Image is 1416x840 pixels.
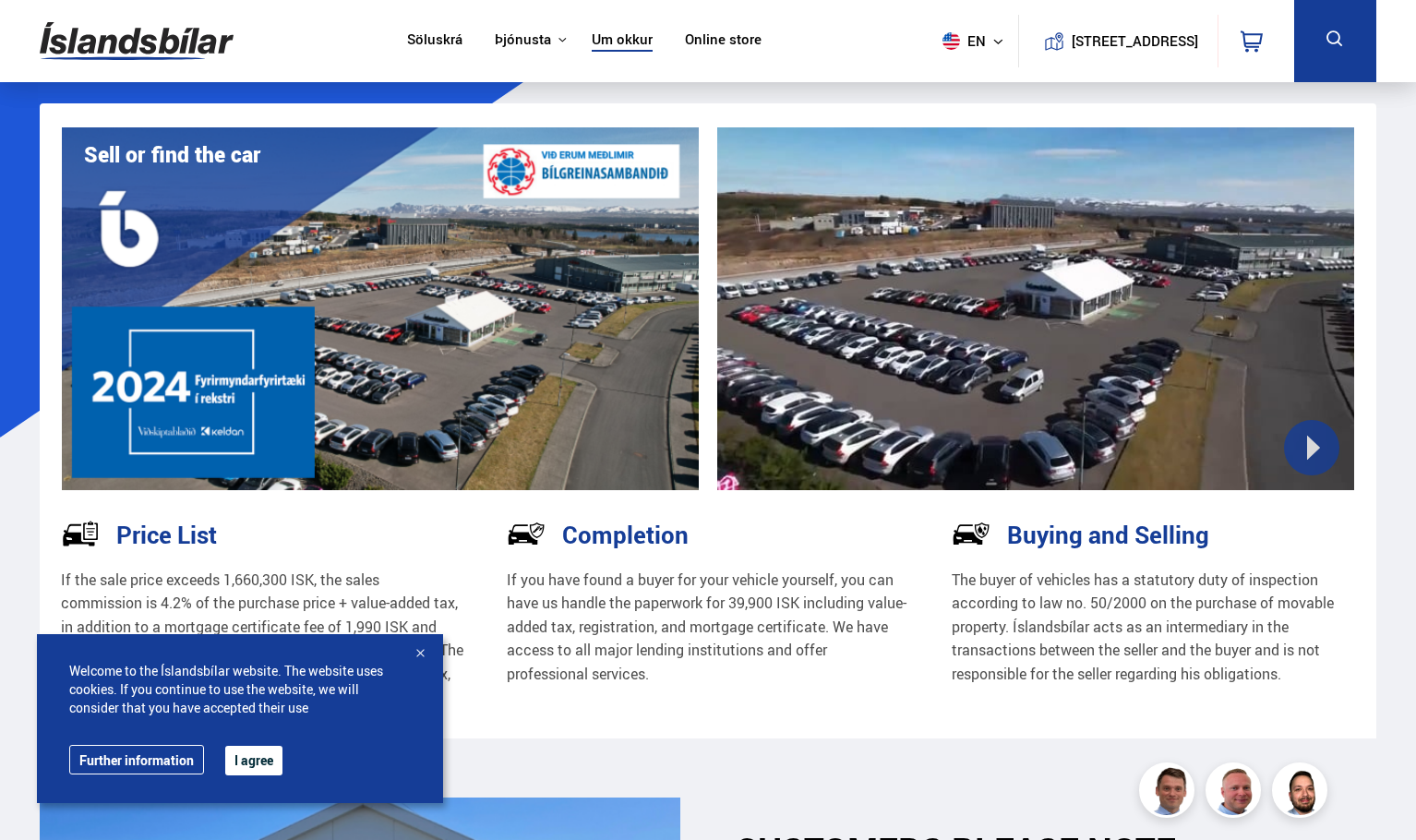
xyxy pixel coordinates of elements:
h3: Price List [116,521,217,548]
a: Online store [685,31,762,51]
img: eKx6w-_Home_640_.png [62,127,699,490]
p: If you have found a buyer for your vehicle yourself, you can have us handle the paperwork for 39,... [507,569,910,687]
a: [STREET_ADDRESS] [1029,15,1208,67]
span: Welcome to the Íslandsbílar website. The website uses cookies. If you continue to use the website... [69,662,411,717]
button: Þjónusta [495,31,551,49]
h3: Buying and Selling [1007,521,1209,548]
img: nhp88E3Fdnt1Opn2.png [1275,765,1330,821]
img: siFngHWaQ9KaOqBr.png [1208,765,1264,821]
img: FbJEzSuNWCJXmdc-.webp [1142,765,1197,821]
a: Further information [69,745,204,774]
span: en [935,32,981,50]
p: The buyer of vehicles has a statutory duty of inspection according to law no. 50/2000 on the purc... [952,569,1355,687]
p: If the sale price exceeds 1,660,300 ISK, the sales commission is 4.2% of the purchase price + val... [61,569,464,711]
img: G0Ugv5HjCgRt.svg [40,11,234,71]
button: [STREET_ADDRESS] [1078,33,1191,49]
img: NP-R9RrMhXQFCiaa.svg [507,514,546,553]
img: tr5P-W3DuiFaO7aO.svg [61,514,100,553]
h3: Completion [562,521,689,548]
img: -Svtn6bYgwAsiwNX.svg [952,514,990,553]
button: en [935,14,1018,68]
button: I agree [225,746,282,775]
h1: Sell or find the car [84,142,261,167]
a: Söluskrá [407,31,462,51]
img: svg+xml;base64,PHN2ZyB4bWxucz0iaHR0cDovL3d3dy53My5vcmcvMjAwMC9zdmciIHdpZHRoPSI1MTIiIGhlaWdodD0iNT... [942,32,960,50]
a: Um okkur [592,31,653,51]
